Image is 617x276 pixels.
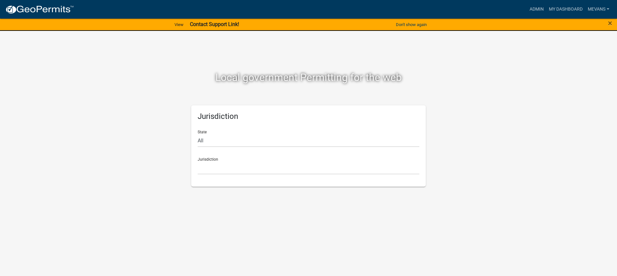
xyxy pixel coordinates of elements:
button: Close [608,19,612,27]
strong: Contact Support Link! [190,21,239,27]
a: Mevans [585,3,612,15]
a: Admin [527,3,546,15]
button: Don't show again [393,19,429,30]
a: My Dashboard [546,3,585,15]
a: View [172,19,186,30]
span: × [608,19,612,28]
h2: Local government Permitting for the web [130,71,487,84]
h5: Jurisdiction [198,112,419,121]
